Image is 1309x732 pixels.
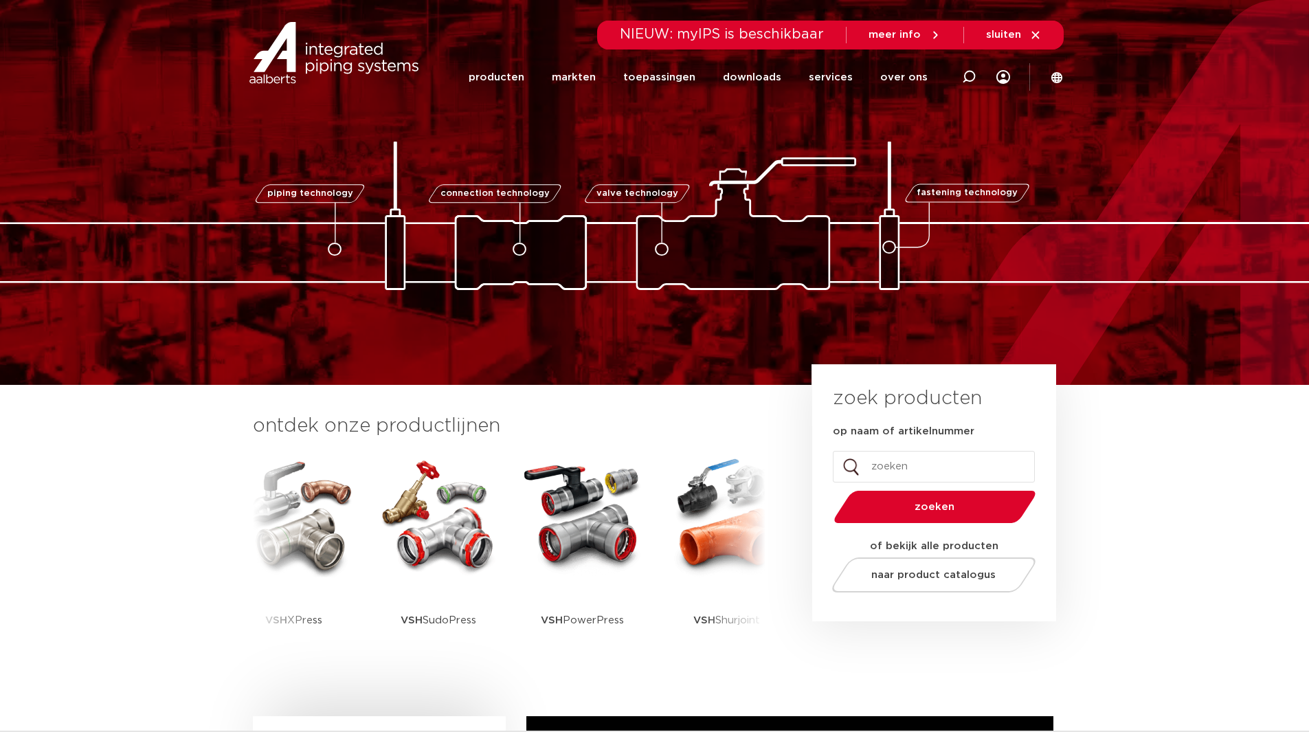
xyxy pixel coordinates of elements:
[986,30,1021,40] span: sluiten
[253,412,765,440] h3: ontdek onze productlijnen
[833,451,1035,483] input: zoeken
[869,502,1000,512] span: zoeken
[869,29,941,41] a: meer info
[833,385,982,412] h3: zoek producten
[541,615,563,625] strong: VSH
[917,189,1018,198] span: fastening technology
[469,51,928,104] nav: Menu
[723,51,781,104] a: downloads
[665,454,789,663] a: VSHShurjoint
[596,189,678,198] span: valve technology
[469,51,524,104] a: producten
[880,51,928,104] a: over ons
[265,615,287,625] strong: VSH
[869,30,921,40] span: meer info
[870,541,998,551] strong: of bekijk alle producten
[267,189,353,198] span: piping technology
[377,454,500,663] a: VSHSudoPress
[623,51,695,104] a: toepassingen
[265,577,322,663] p: XPress
[521,454,645,663] a: VSHPowerPress
[871,570,996,580] span: naar product catalogus
[828,489,1041,524] button: zoeken
[693,615,715,625] strong: VSH
[986,29,1042,41] a: sluiten
[232,454,356,663] a: VSHXPress
[401,615,423,625] strong: VSH
[620,27,824,41] span: NIEUW: myIPS is beschikbaar
[828,557,1039,592] a: naar product catalogus
[440,189,549,198] span: connection technology
[693,577,760,663] p: Shurjoint
[552,51,596,104] a: markten
[833,425,974,439] label: op naam of artikelnummer
[809,51,853,104] a: services
[401,577,476,663] p: SudoPress
[541,577,624,663] p: PowerPress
